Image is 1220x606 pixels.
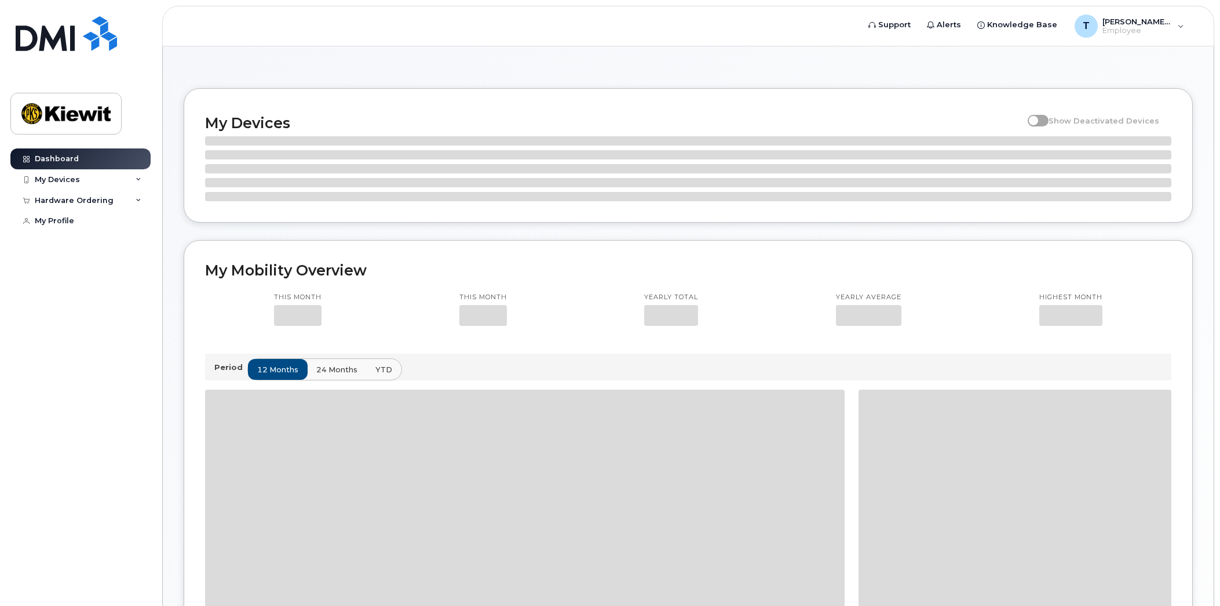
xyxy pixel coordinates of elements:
[1028,110,1037,119] input: Show Deactivated Devices
[214,362,247,373] p: Period
[205,262,1171,279] h2: My Mobility Overview
[375,364,392,375] span: YTD
[1039,293,1102,302] p: Highest month
[459,293,507,302] p: This month
[1049,116,1159,125] span: Show Deactivated Devices
[836,293,901,302] p: Yearly average
[316,364,357,375] span: 24 months
[644,293,698,302] p: Yearly total
[205,114,1022,132] h2: My Devices
[274,293,322,302] p: This month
